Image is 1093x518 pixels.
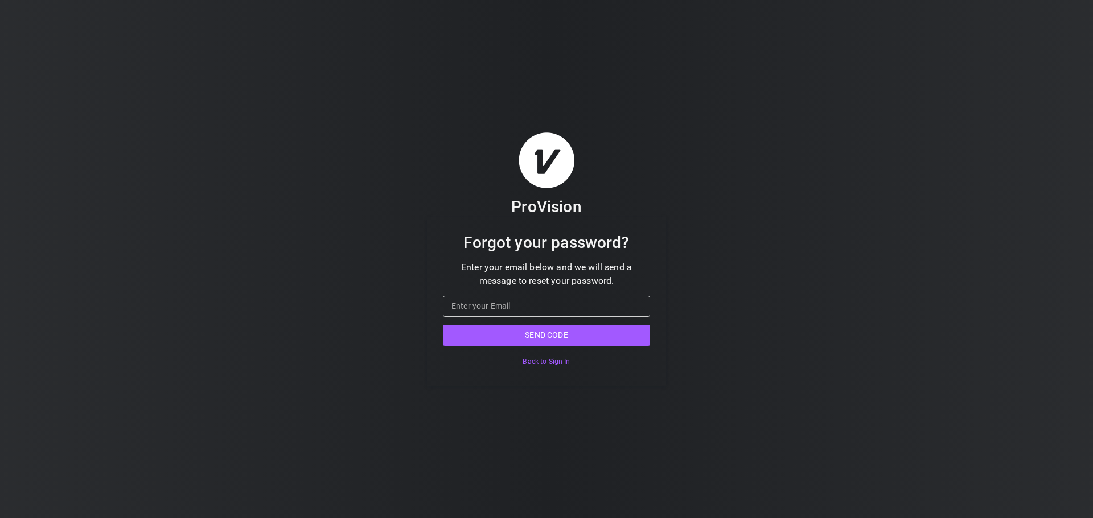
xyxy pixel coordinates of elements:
p: Enter your email below and we will send a message to reset your password. [443,260,650,288]
h3: ProVision [511,197,581,217]
button: Send code [443,325,650,346]
h3: Forgot your password? [443,233,650,252]
button: Back to Sign In [443,354,650,370]
input: Enter your Email [443,296,650,317]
